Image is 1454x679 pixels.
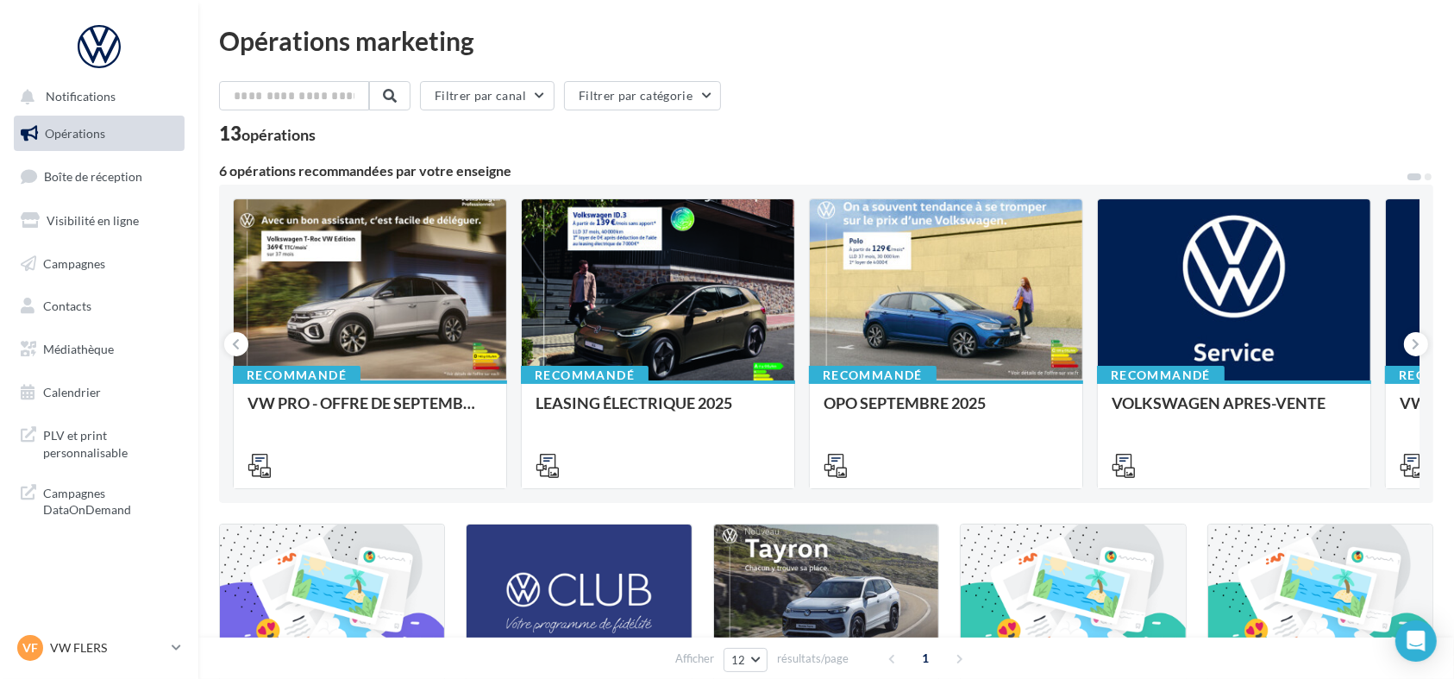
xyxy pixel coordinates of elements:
div: VOLKSWAGEN APRES-VENTE [1112,394,1357,429]
span: 1 [912,644,940,672]
a: Boîte de réception [10,158,188,195]
a: Campagnes [10,246,188,282]
span: Afficher [675,651,714,667]
span: Boîte de réception [44,169,142,184]
a: Calendrier [10,374,188,411]
span: Calendrier [43,385,101,399]
a: Contacts [10,288,188,324]
div: Recommandé [521,366,649,385]
span: Campagnes [43,255,105,270]
div: 13 [219,124,316,143]
span: PLV et print personnalisable [43,424,178,461]
div: Open Intercom Messenger [1395,620,1437,662]
button: 12 [724,648,768,672]
div: Recommandé [233,366,360,385]
span: Contacts [43,299,91,313]
div: OPO SEPTEMBRE 2025 [824,394,1069,429]
button: Filtrer par catégorie [564,81,721,110]
span: Visibilité en ligne [47,213,139,228]
div: Recommandé [1097,366,1225,385]
span: VF [22,639,38,657]
div: opérations [241,127,316,142]
span: Médiathèque [43,342,114,356]
div: 6 opérations recommandées par votre enseigne [219,164,1406,178]
a: Campagnes DataOnDemand [10,475,188,525]
a: Opérations [10,116,188,152]
a: Médiathèque [10,331,188,368]
div: VW PRO - OFFRE DE SEPTEMBRE 25 [248,394,492,429]
p: VW FLERS [50,639,165,657]
span: résultats/page [777,651,849,667]
span: Opérations [45,126,105,141]
div: LEASING ÉLECTRIQUE 2025 [536,394,780,429]
span: 12 [731,653,746,667]
button: Filtrer par canal [420,81,555,110]
a: Visibilité en ligne [10,203,188,239]
a: VF VW FLERS [14,632,185,664]
div: Opérations marketing [219,28,1433,53]
div: Recommandé [809,366,937,385]
span: Notifications [46,90,116,104]
a: PLV et print personnalisable [10,417,188,468]
span: Campagnes DataOnDemand [43,481,178,519]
